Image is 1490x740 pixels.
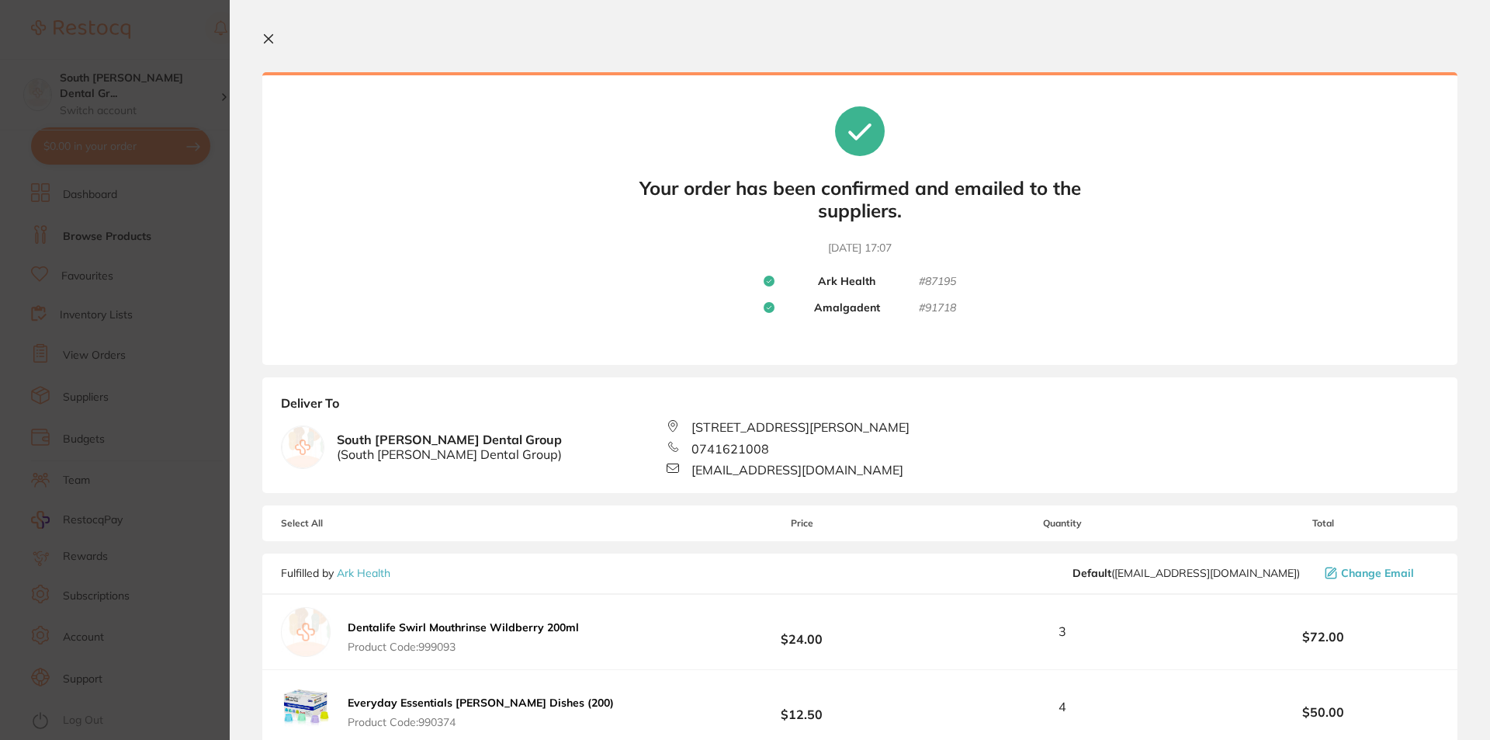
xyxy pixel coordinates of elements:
[348,620,579,634] b: Dentalife Swirl Mouthrinse Wildberry 200ml
[686,617,917,646] b: $24.00
[343,696,619,728] button: Everyday Essentials [PERSON_NAME] Dishes (200) Product Code:990374
[282,426,324,468] img: empty.jpg
[1208,705,1439,719] b: $50.00
[919,275,956,289] small: # 87195
[686,518,917,529] span: Price
[281,683,331,732] img: aHMyMWh1Zg
[818,275,875,289] b: Ark Health
[691,442,769,456] span: 0741621008
[1208,518,1439,529] span: Total
[1072,567,1300,579] span: cch@arkhealth.com.au
[343,620,584,653] button: Dentalife Swirl Mouthrinse Wildberry 200ml Product Code:999093
[919,301,956,315] small: # 91718
[1072,566,1111,580] b: Default
[23,23,287,297] div: message notification from Restocq, 4d ago. Hi South, ​ Starting 11 August, we’re making some upda...
[68,273,275,287] p: Message from Restocq, sent 4d ago
[348,716,614,728] span: Product Code: 990374
[918,518,1208,529] span: Quantity
[68,33,275,266] div: Message content
[627,177,1093,222] b: Your order has been confirmed and emailed to the suppliers.
[337,433,562,461] b: South [PERSON_NAME] Dental Group
[281,607,331,657] img: empty.jpg
[814,301,880,315] b: Amalgadent
[1341,567,1414,579] span: Change Email
[1208,630,1439,644] b: $72.00
[1059,700,1066,714] span: 4
[281,396,1439,419] b: Deliver To
[1059,624,1066,638] span: 3
[1320,566,1439,580] button: Change Email
[337,566,390,580] a: Ark Health
[691,420,910,434] span: [STREET_ADDRESS][PERSON_NAME]
[281,518,436,529] span: Select All
[691,463,903,477] span: [EMAIL_ADDRESS][DOMAIN_NAME]
[281,567,390,579] p: Fulfilled by
[348,696,614,710] b: Everyday Essentials [PERSON_NAME] Dishes (200)
[348,641,579,653] span: Product Code: 999093
[337,447,562,461] span: ( South [PERSON_NAME] Dental Group )
[686,693,917,721] b: $12.50
[35,37,60,62] img: Profile image for Restocq
[68,33,275,398] div: Hi South, ​ Starting [DATE], we’re making some updates to our product offerings on the Restocq pl...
